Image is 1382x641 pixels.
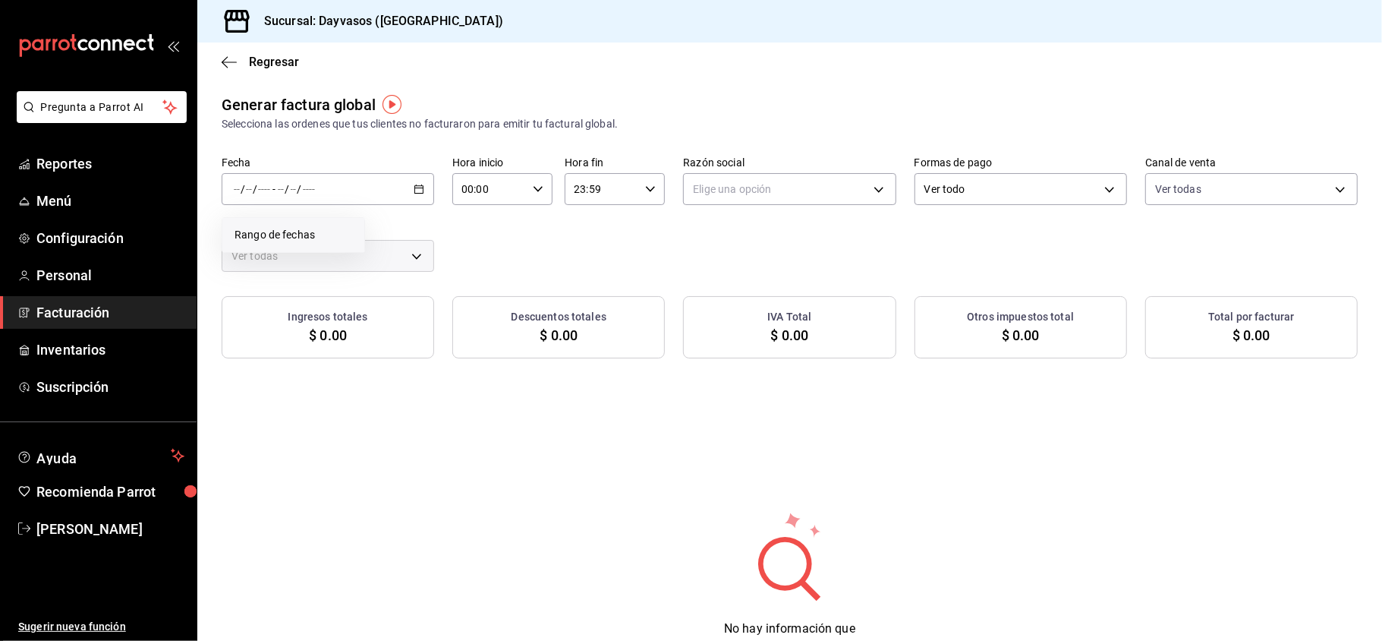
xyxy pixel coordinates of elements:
[252,12,503,30] h3: Sucursal: Dayvasos ([GEOGRAPHIC_DATA])
[1208,309,1294,325] h3: Total por facturar
[245,183,253,195] input: --
[302,183,316,195] input: ----
[253,183,257,195] span: /
[512,309,606,325] h3: Descuentos totales
[540,325,578,346] span: $ 0.00
[36,153,184,174] span: Reportes
[231,248,278,264] span: Ver todas
[222,55,299,69] button: Regresar
[257,183,271,195] input: ----
[290,183,297,195] input: --
[1232,325,1270,346] span: $ 0.00
[967,309,1074,325] h3: Otros impuestos total
[309,325,347,346] span: $ 0.00
[36,519,184,539] span: [PERSON_NAME]
[297,183,302,195] span: /
[565,158,665,169] label: Hora fin
[1002,325,1040,346] span: $ 0.00
[452,158,552,169] label: Hora inicio
[1155,182,1201,197] span: Ver todas
[222,158,434,169] label: Fecha
[249,55,299,69] span: Regresar
[683,158,896,169] label: Razón social
[36,447,165,465] span: Ayuda
[272,183,275,195] span: -
[233,183,241,195] input: --
[382,95,401,114] img: Tooltip marker
[36,482,184,502] span: Recomienda Parrot
[771,325,809,346] span: $ 0.00
[235,227,352,243] span: Rango de fechas
[36,377,184,397] span: Suscripción
[683,173,896,205] div: Elige una opción
[36,265,184,286] span: Personal
[41,99,163,115] span: Pregunta a Parrot AI
[17,91,187,123] button: Pregunta a Parrot AI
[285,183,289,195] span: /
[167,39,179,52] button: open_drawer_menu
[241,183,245,195] span: /
[277,183,285,195] input: --
[18,619,184,635] span: Sugerir nueva función
[11,110,187,126] a: Pregunta a Parrot AI
[36,228,184,248] span: Configuración
[222,93,376,116] div: Generar factura global
[222,116,1358,132] div: Selecciona las ordenes que tus clientes no facturaron para emitir tu factural global.
[36,302,184,323] span: Facturación
[36,191,184,211] span: Menú
[36,339,184,360] span: Inventarios
[1145,158,1358,169] label: Canal de venta
[288,309,368,325] h3: Ingresos totales
[915,173,1127,205] div: Ver todo
[767,309,811,325] h3: IVA Total
[915,158,1127,169] label: Formas de pago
